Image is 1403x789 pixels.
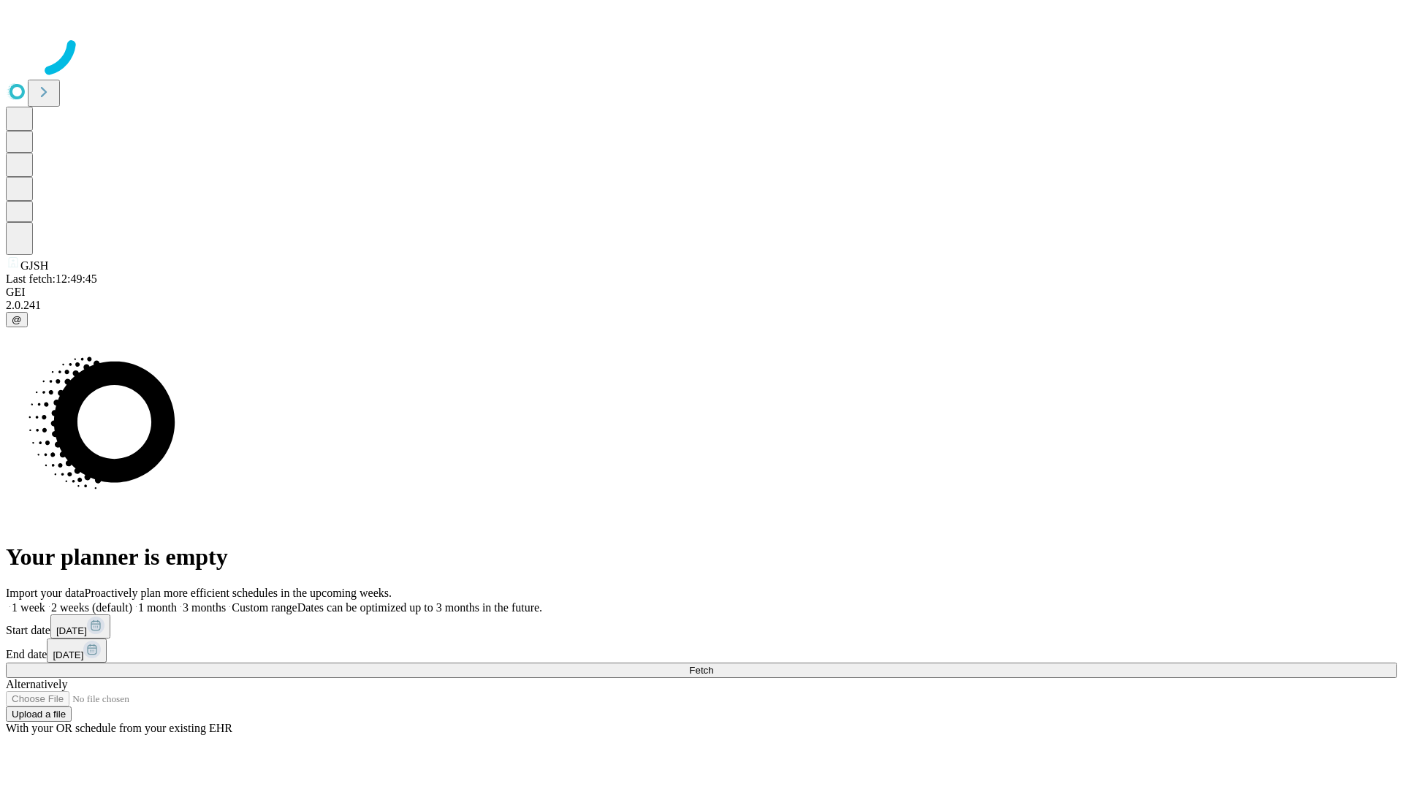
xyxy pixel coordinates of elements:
[56,625,87,636] span: [DATE]
[6,286,1397,299] div: GEI
[6,639,1397,663] div: End date
[6,678,67,690] span: Alternatively
[6,299,1397,312] div: 2.0.241
[47,639,107,663] button: [DATE]
[85,587,392,599] span: Proactively plan more efficient schedules in the upcoming weeks.
[6,722,232,734] span: With your OR schedule from your existing EHR
[6,614,1397,639] div: Start date
[232,601,297,614] span: Custom range
[183,601,226,614] span: 3 months
[6,272,97,285] span: Last fetch: 12:49:45
[138,601,177,614] span: 1 month
[20,259,48,272] span: GJSH
[12,314,22,325] span: @
[6,706,72,722] button: Upload a file
[297,601,542,614] span: Dates can be optimized up to 3 months in the future.
[6,663,1397,678] button: Fetch
[51,601,132,614] span: 2 weeks (default)
[50,614,110,639] button: [DATE]
[689,665,713,676] span: Fetch
[6,587,85,599] span: Import your data
[12,601,45,614] span: 1 week
[53,649,83,660] span: [DATE]
[6,544,1397,571] h1: Your planner is empty
[6,312,28,327] button: @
